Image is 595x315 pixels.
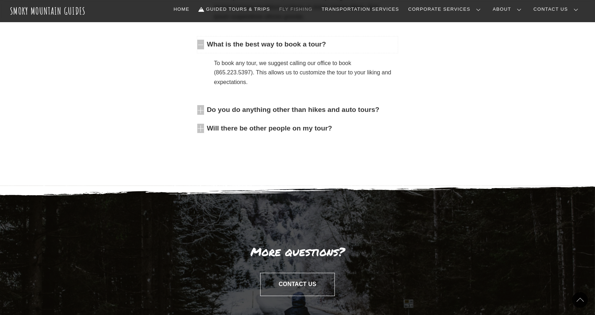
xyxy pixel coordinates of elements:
a: Smoky Mountain Guides [10,5,86,17]
p: To book any tour, we suggest calling our office to book (865.223.5397). This allows us to customi... [214,59,392,87]
p: More questions? [90,245,505,258]
a: Corporate Services [405,2,486,17]
span: What is the best way to book a tour? [207,40,398,49]
a: Contact Us [260,273,334,296]
a: Guided Tours & Trips [196,2,273,17]
a: Do you do anything other than hikes and auto tours? [197,102,398,118]
a: Will there be other people on my tour? [197,120,398,137]
a: Fly Fishing [276,2,315,17]
span: Will there be other people on my tour? [207,124,398,133]
a: About [490,2,527,17]
span: Do you do anything other than hikes and auto tours? [207,105,398,115]
span: Contact Us [279,281,316,288]
a: Contact Us [531,2,584,17]
a: What is the best way to book a tour? [197,36,398,53]
a: Home [171,2,192,17]
a: Transportation Services [319,2,402,17]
